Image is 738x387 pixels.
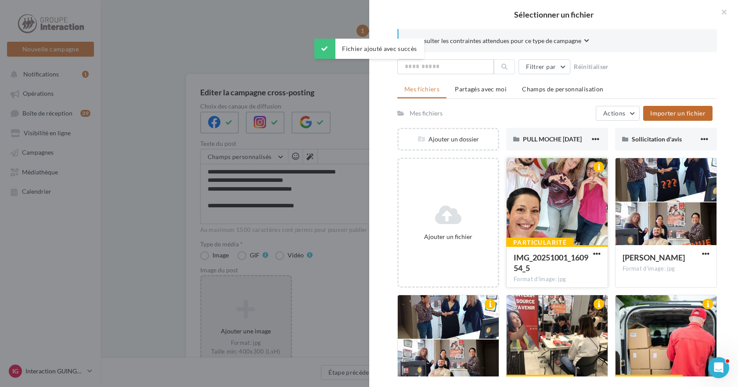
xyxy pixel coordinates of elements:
[399,135,498,144] div: Ajouter un dossier
[455,85,507,93] span: Partagés avec moi
[623,253,685,262] span: BIENVENUE VALENTIN
[615,375,683,384] div: Particularité
[623,265,709,273] div: Format d'image: jpg
[383,11,724,18] h2: Sélectionner un fichier
[708,357,729,378] iframe: Intercom live chat
[518,59,570,74] button: Filtrer par
[402,232,494,241] div: Ajouter un fichier
[506,375,574,384] div: Particularité
[413,36,589,47] button: Consulter les contraintes attendues pour ce type de campagne
[314,39,424,59] div: Fichier ajouté avec succès
[514,275,601,283] div: Format d'image: jpg
[596,106,640,121] button: Actions
[514,253,588,273] span: IMG_20251001_160954_5
[570,61,612,72] button: Réinitialiser
[643,106,713,121] button: Importer un fichier
[413,36,581,45] span: Consulter les contraintes attendues pour ce type de campagne
[523,135,582,143] span: PULL MOCHE [DATE]
[506,238,574,247] div: Particularité
[410,109,443,118] div: Mes fichiers
[650,109,706,117] span: Importer un fichier
[522,85,603,93] span: Champs de personnalisation
[404,85,439,93] span: Mes fichiers
[603,109,625,117] span: Actions
[632,135,682,143] span: Sollicitation d'avis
